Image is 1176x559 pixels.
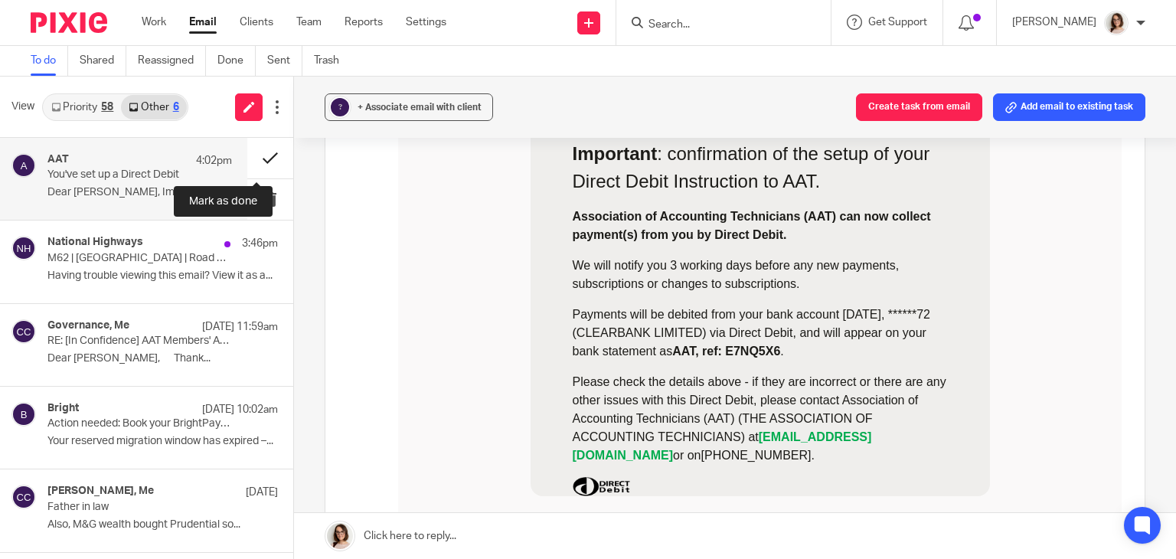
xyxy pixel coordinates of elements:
a: To do [31,46,68,76]
span: + Associate email with client [358,103,482,112]
h4: Governance, Me [47,319,129,332]
p: [PERSON_NAME] [1012,15,1096,30]
strong: AAT, ref: E7NQ5X6 [274,296,382,309]
h4: AAT [47,153,69,166]
p: Dear [PERSON_NAME], [175,61,309,80]
img: Caroline%20-%20HS%20-%20LI.png [1104,11,1129,35]
button: Create task from email [856,93,982,121]
img: svg%3E [11,402,36,427]
img: svg%3E [11,485,36,509]
a: Other6 [121,95,186,119]
a: Trash [314,46,351,76]
div: 6 [173,102,179,113]
p: We will notify you 3 working days before any new payments, subscriptions or changes to subscripti... [175,208,550,245]
strong: Association of Accounting Technicians (AAT) can now collect payment(s) from you by Direct Debit. [175,162,533,193]
p: Dear [PERSON_NAME], Important: confirmation... [47,186,232,199]
div: 58 [101,102,113,113]
strong: Important [175,95,260,116]
h1: : confirmation of the setup of your Direct Debit Instruction to AAT. [175,92,550,147]
p: Also, M&G wealth bought Prudential so... [47,518,278,531]
a: Reports [345,15,383,30]
p: Payments will be debited from your bank account [DATE], ******72 (CLEARBANK LIMITED) via Direct D... [175,257,550,312]
img: svg%3E [11,153,36,178]
p: [DATE] [246,485,278,500]
img: dd-logo.png [175,429,232,448]
img: svg%3E [11,236,36,260]
span: View [11,99,34,115]
a: Work [142,15,166,30]
p: Please check the details above - if they are incorrect or there are any other issues with this Di... [175,325,550,417]
span: [PHONE_NUMBER] [132,511,592,529]
img: svg%3E [11,319,36,344]
a: Reassigned [138,46,206,76]
span: [PHONE_NUMBER] [303,400,413,414]
div: ? [331,98,349,116]
p: RE: [In Confidence] AAT Members' Advisory Council - Completed Forms – Members’ Advisory Council [47,335,232,348]
a: Clients [240,15,273,30]
a: [EMAIL_ADDRESS][DOMAIN_NAME] [237,515,397,525]
a: Settings [406,15,446,30]
p: M62 | [GEOGRAPHIC_DATA] | Road Closure | Long Delays [47,252,232,265]
input: Search [647,18,785,32]
a: Sent [267,46,302,76]
p: [DATE] 11:59am [202,319,278,335]
h4: [PERSON_NAME], Me [47,485,154,498]
button: Add email to existing task [993,93,1145,121]
button: ? + Associate email with client [325,93,493,121]
p: For cancellations, refunds, invoices, questions about the product or service you are paying for, ... [132,474,592,529]
a: Priority58 [44,95,121,119]
p: 4:02pm [196,153,232,168]
a: Team [296,15,322,30]
p: Father in law [47,501,232,514]
p: 3:46pm [242,236,278,251]
h4: National Highways [47,236,143,249]
p: Dear [PERSON_NAME], Thank... [47,352,278,365]
p: Having trouble viewing this email? View it as a... [47,270,278,283]
p: You've set up a Direct Debit [47,168,195,181]
span: Get Support [868,17,927,28]
a: Email [189,15,217,30]
a: Shared [80,46,126,76]
p: [DATE] 10:02am [202,402,278,417]
a: Done [217,46,256,76]
p: Your reserved migration window has expired –... [47,435,278,448]
img: Association of Accounting Technicians (AAT) [175,15,227,46]
img: Pixie [31,12,107,33]
p: Action needed: Book your BrightPay Cloud migration slot to ensure support 🚨 [47,417,232,430]
h4: Bright [47,402,79,415]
